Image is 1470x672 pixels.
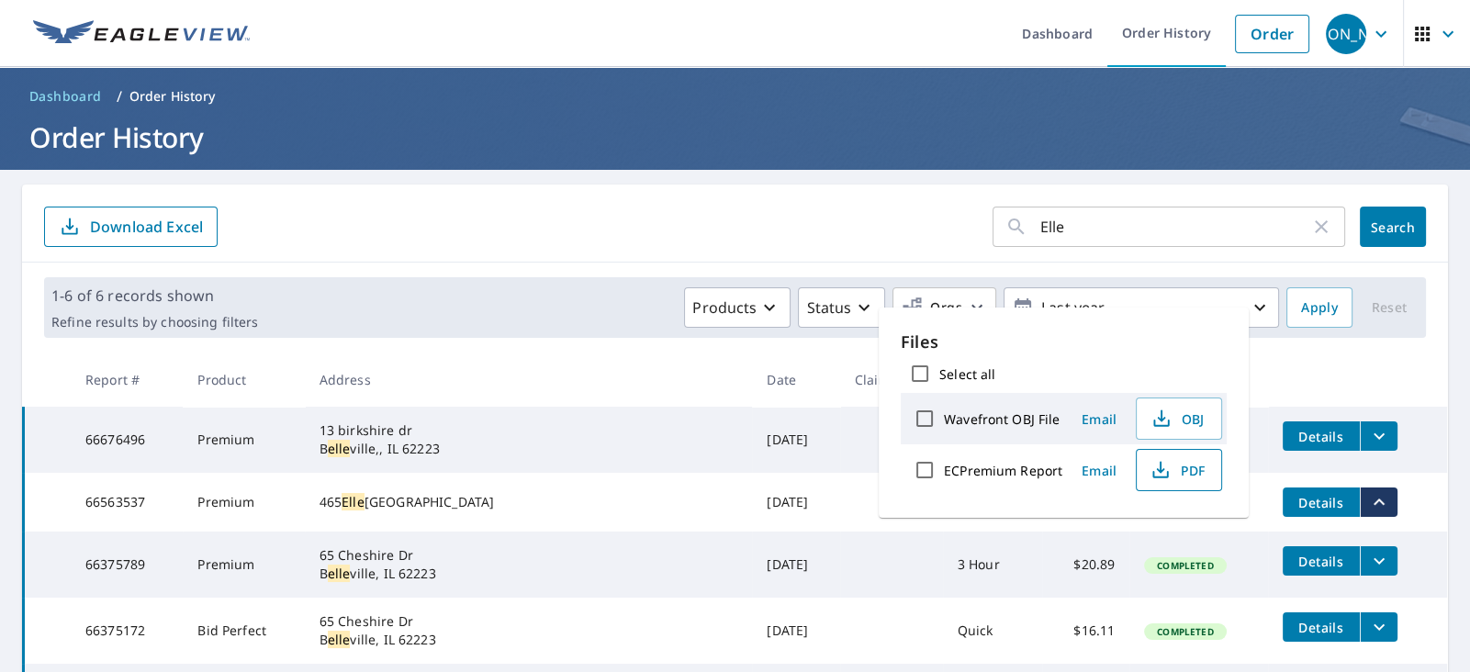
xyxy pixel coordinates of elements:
td: [DATE] [752,598,839,664]
p: Files [901,330,1227,354]
td: Premium [183,532,304,598]
button: Apply [1286,287,1352,328]
p: Last year [1034,292,1249,324]
p: Status [806,297,851,319]
span: Details [1294,494,1349,511]
td: [DATE] [752,407,839,473]
nav: breadcrumb [22,82,1448,111]
label: Select all [939,365,995,383]
p: 1-6 of 6 records shown [51,285,258,307]
button: Download Excel [44,207,218,247]
img: EV Logo [33,20,250,48]
td: [DATE] [752,532,839,598]
button: Orgs [892,287,996,328]
button: detailsBtn-66375789 [1283,546,1360,576]
label: Wavefront OBJ File [944,410,1060,428]
div: 13 birkshire dr B ville,, IL 62223 [320,421,738,458]
th: Claim ID [840,353,943,407]
td: 66375789 [71,532,183,598]
td: $16.11 [1042,598,1129,664]
td: 66563537 [71,473,183,532]
span: Orgs [901,297,962,319]
button: Last year [1004,287,1279,328]
div: 65 Cheshire Dr B ville, IL 62223 [320,546,738,583]
td: $20.89 [1042,532,1129,598]
li: / [117,85,122,107]
span: Details [1294,428,1349,445]
button: Status [798,287,885,328]
th: Date [752,353,839,407]
mark: elle [328,565,351,582]
div: 65 Cheshire Dr B ville, IL 62223 [320,612,738,649]
span: Apply [1301,297,1338,319]
th: Product [183,353,304,407]
a: Order [1235,15,1309,53]
button: detailsBtn-66375172 [1283,612,1360,642]
th: Address [305,353,753,407]
span: Email [1077,410,1121,428]
span: Completed [1146,625,1224,638]
td: [DATE] [752,473,839,532]
button: detailsBtn-66676496 [1283,421,1360,451]
td: 66375172 [71,598,183,664]
mark: elle [328,631,351,648]
span: Completed [1146,559,1224,572]
p: Products [692,297,757,319]
button: Search [1360,207,1426,247]
mark: Elle [342,493,365,510]
span: Search [1375,218,1411,236]
a: Dashboard [22,82,109,111]
span: Details [1294,619,1349,636]
p: Download Excel [90,217,203,237]
th: Report # [71,353,183,407]
td: 66676496 [71,407,183,473]
span: PDF [1148,459,1206,481]
button: Email [1070,456,1128,485]
span: Dashboard [29,87,102,106]
mark: elle [328,440,351,457]
span: Details [1294,553,1349,570]
button: Email [1070,405,1128,433]
td: 3 Hour [943,532,1042,598]
td: Premium [183,407,304,473]
button: filesDropdownBtn-66563537 [1360,487,1397,517]
div: [PERSON_NAME] [1326,14,1366,54]
td: Bid Perfect [183,598,304,664]
button: OBJ [1136,398,1222,440]
td: Quick [943,598,1042,664]
button: filesDropdownBtn-66375789 [1360,546,1397,576]
p: Order History [129,87,216,106]
input: Address, Report #, Claim ID, etc. [1040,201,1310,252]
button: detailsBtn-66563537 [1283,487,1360,517]
button: filesDropdownBtn-66676496 [1360,421,1397,451]
button: Products [684,287,791,328]
label: ECPremium Report [944,462,1062,479]
button: PDF [1136,449,1222,491]
span: OBJ [1148,408,1206,430]
td: Premium [183,473,304,532]
span: Email [1077,462,1121,479]
p: Refine results by choosing filters [51,314,258,330]
button: filesDropdownBtn-66375172 [1360,612,1397,642]
div: 465 [GEOGRAPHIC_DATA] [320,493,738,511]
h1: Order History [22,118,1448,156]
